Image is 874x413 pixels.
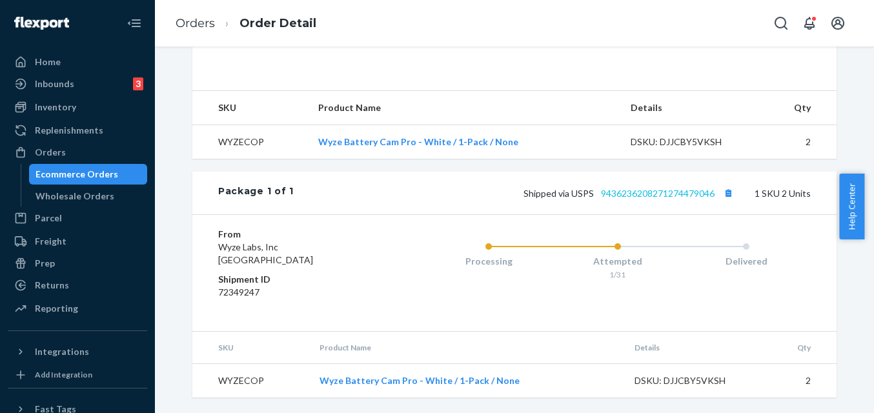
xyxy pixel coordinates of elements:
div: Returns [35,279,69,292]
img: Flexport logo [14,17,69,30]
a: Replenishments [8,120,147,141]
td: WYZECOP [192,125,308,159]
div: DSKU: DJJCBY5VKSH [635,374,756,387]
div: Reporting [35,302,78,315]
a: Freight [8,231,147,252]
a: 9436236208271274479046 [601,188,715,199]
a: Ecommerce Orders [29,164,148,185]
th: SKU [192,332,309,364]
div: Delivered [682,255,811,268]
div: Ecommerce Orders [36,168,118,181]
a: Orders [8,142,147,163]
a: Inventory [8,97,147,117]
a: Inbounds3 [8,74,147,94]
th: Product Name [309,332,624,364]
div: Processing [424,255,553,268]
a: Wyze Battery Cam Pro - White / 1-Pack / None [320,375,520,386]
a: Home [8,52,147,72]
button: Integrations [8,341,147,362]
dd: 72349247 [218,286,372,299]
button: Copy tracking number [720,185,737,201]
div: DSKU: DJJCBY5VKSH [631,136,752,148]
dt: From [218,228,372,241]
span: Wyze Labs, Inc [GEOGRAPHIC_DATA] [218,241,313,265]
button: Open Search Box [768,10,794,36]
button: Close Navigation [121,10,147,36]
div: 3 [133,77,143,90]
div: Freight [35,235,66,248]
button: Help Center [839,174,864,239]
a: Parcel [8,208,147,228]
div: Replenishments [35,124,103,137]
th: SKU [192,91,308,125]
div: 1/31 [553,269,682,280]
ol: breadcrumbs [165,5,327,43]
div: 1 SKU 2 Units [294,185,811,201]
div: Attempted [553,255,682,268]
td: WYZECOP [192,364,309,398]
div: Integrations [35,345,89,358]
div: Orders [35,146,66,159]
td: 2 [766,364,837,398]
a: Order Detail [239,16,316,30]
a: Returns [8,275,147,296]
span: Shipped via USPS [523,188,737,199]
div: Inventory [35,101,76,114]
td: 2 [762,125,837,159]
div: Prep [35,257,55,270]
th: Qty [766,332,837,364]
a: Add Integration [8,367,147,383]
a: Orders [176,16,215,30]
a: Prep [8,253,147,274]
a: Reporting [8,298,147,319]
th: Details [620,91,762,125]
div: Wholesale Orders [36,190,114,203]
div: Inbounds [35,77,74,90]
button: Open account menu [825,10,851,36]
a: Wholesale Orders [29,186,148,206]
button: Open notifications [797,10,822,36]
a: Wyze Battery Cam Pro - White / 1-Pack / None [318,136,518,147]
dt: Shipment ID [218,273,372,286]
div: Home [35,55,61,68]
th: Qty [762,91,837,125]
th: Details [624,332,766,364]
div: Package 1 of 1 [218,185,294,201]
div: Add Integration [35,369,92,380]
th: Product Name [308,91,620,125]
div: Parcel [35,212,62,225]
